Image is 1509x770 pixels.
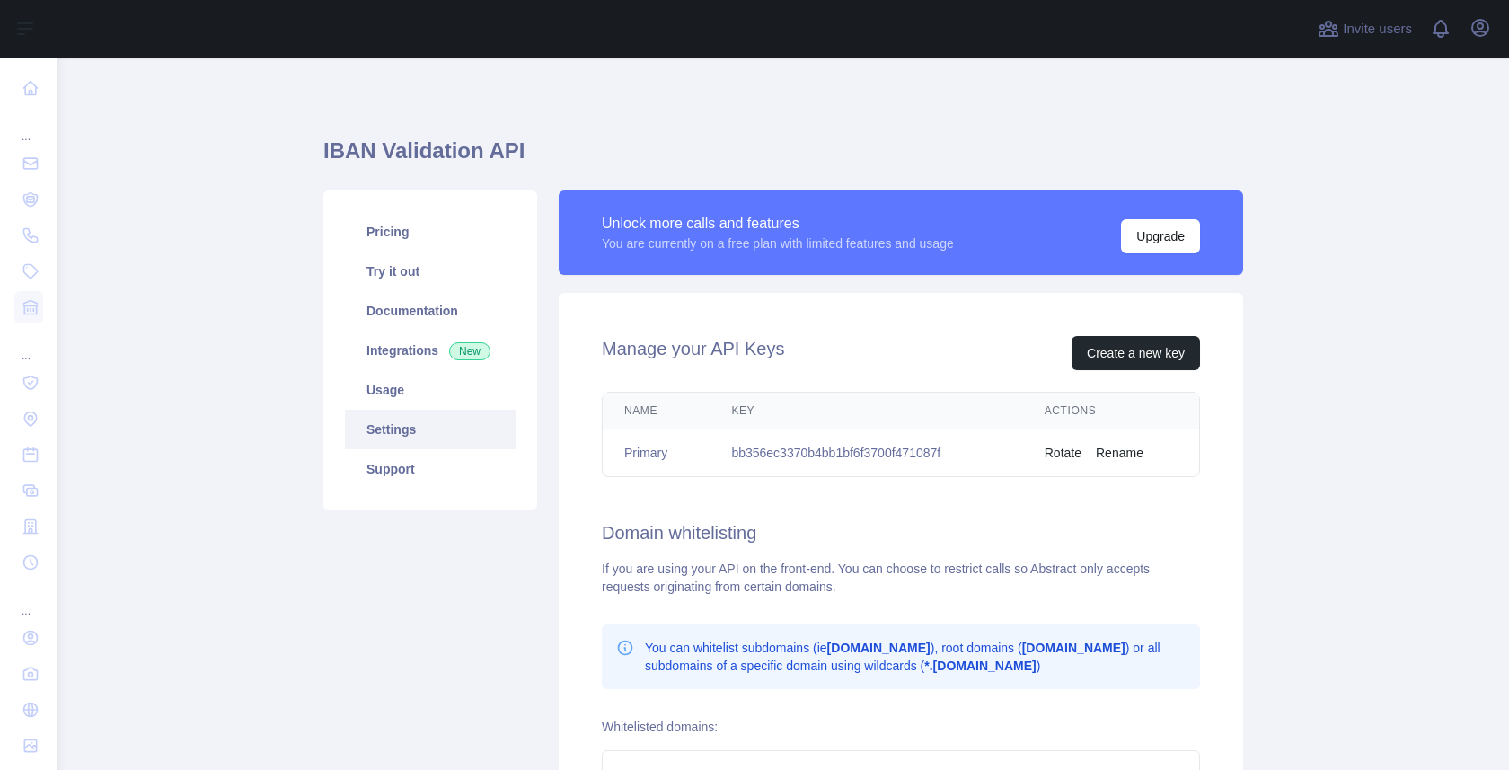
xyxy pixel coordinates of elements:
a: Usage [345,370,516,410]
a: Support [345,449,516,489]
div: ... [14,582,43,618]
div: You are currently on a free plan with limited features and usage [602,235,954,252]
th: Name [603,393,710,429]
b: [DOMAIN_NAME] [1022,641,1125,655]
h2: Manage your API Keys [602,336,784,370]
a: Integrations New [345,331,516,370]
button: Rotate [1045,444,1081,462]
span: New [449,342,490,360]
a: Pricing [345,212,516,252]
td: bb356ec3370b4bb1bf6f3700f471087f [710,429,1022,477]
p: You can whitelist subdomains (ie ), root domains ( ) or all subdomains of a specific domain using... [645,639,1186,675]
a: Documentation [345,291,516,331]
button: Create a new key [1072,336,1200,370]
button: Rename [1096,444,1143,462]
a: Try it out [345,252,516,291]
button: Upgrade [1121,219,1200,253]
th: Actions [1023,393,1199,429]
div: Unlock more calls and features [602,213,954,235]
div: If you are using your API on the front-end. You can choose to restrict calls so Abstract only acc... [602,560,1200,596]
div: ... [14,108,43,144]
b: *.[DOMAIN_NAME] [924,659,1036,673]
h2: Domain whitelisting [602,520,1200,545]
span: Invite users [1343,19,1412,40]
a: Settings [345,410,516,449]
h1: IBAN Validation API [323,137,1243,180]
div: ... [14,327,43,363]
td: Primary [603,429,710,477]
label: Whitelisted domains: [602,720,718,734]
th: Key [710,393,1022,429]
b: [DOMAIN_NAME] [827,641,931,655]
button: Invite users [1314,14,1416,43]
